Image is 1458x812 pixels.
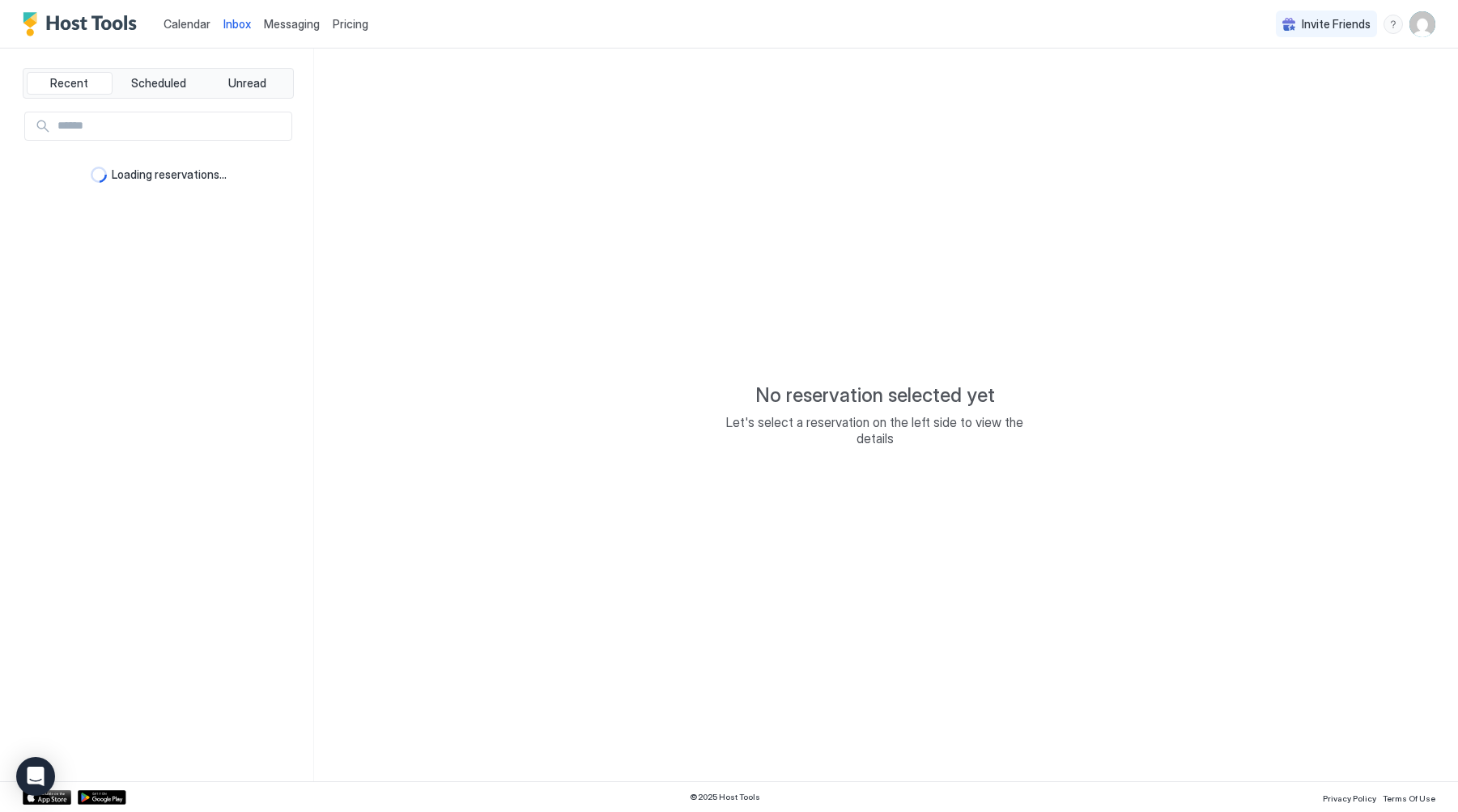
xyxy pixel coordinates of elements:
[50,76,88,91] span: Recent
[16,757,55,796] div: Open Intercom Messenger
[755,383,995,408] span: No reservation selected yet
[223,15,251,32] a: Inbox
[204,72,290,95] button: Unread
[78,790,126,805] a: Google Play Store
[23,12,144,36] a: Host Tools Logo
[27,72,113,95] button: Recent
[264,15,320,32] a: Messaging
[23,790,71,805] a: App Store
[51,112,291,140] input: Input Field
[116,72,202,95] button: Scheduled
[1384,15,1403,34] div: menu
[1323,789,1376,806] a: Privacy Policy
[1383,789,1435,806] a: Terms Of Use
[713,414,1037,446] span: Let's select a reservation on the left side to view the details
[1409,11,1435,37] div: User profile
[131,76,186,91] span: Scheduled
[264,17,320,31] span: Messaging
[1302,17,1371,32] span: Invite Friends
[164,17,210,31] span: Calendar
[23,68,294,99] div: tab-group
[1323,793,1376,803] span: Privacy Policy
[112,167,227,182] span: Loading reservations...
[91,167,107,183] div: loading
[333,17,368,32] span: Pricing
[1383,793,1435,803] span: Terms Of Use
[690,792,760,802] span: © 2025 Host Tools
[228,76,266,91] span: Unread
[164,15,210,32] a: Calendar
[223,17,251,31] span: Inbox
